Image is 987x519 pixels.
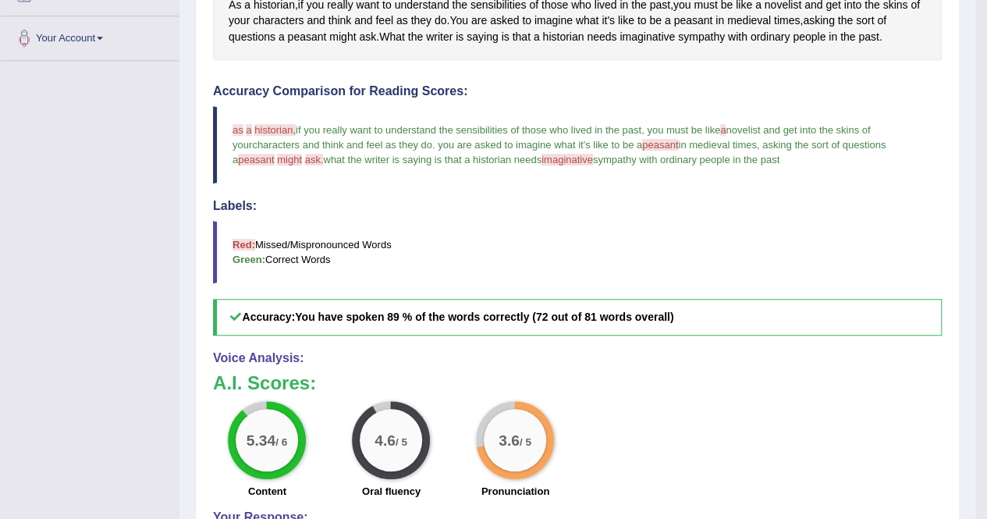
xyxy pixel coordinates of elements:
[620,29,675,45] span: Click to see word definition
[213,351,942,365] h4: Voice Analysis:
[323,154,541,165] span: what the writer is saying is that a historian needs
[354,12,372,29] span: Click to see word definition
[649,12,662,29] span: Click to see word definition
[513,29,531,45] span: Click to see word definition
[295,311,673,323] b: You have spoken 89 % of the words correctly (72 out of 81 words overall)
[411,12,431,29] span: Click to see word definition
[541,154,593,165] span: imaginative
[438,139,642,151] span: you are asked to imagine what it's like to be a
[501,29,509,45] span: Click to see word definition
[587,29,616,45] span: Click to see word definition
[359,29,376,45] span: Click to see word definition
[727,12,771,29] span: Click to see word definition
[213,221,942,283] blockquote: Missed/Mispronounced Words Correct Words
[602,12,615,29] span: Click to see word definition
[279,29,285,45] span: Click to see word definition
[238,154,274,165] span: peasant
[542,29,584,45] span: Click to see word definition
[247,432,275,449] big: 5.34
[793,29,825,45] span: Click to see word definition
[774,12,800,29] span: Click to see word definition
[254,124,296,136] span: historian,
[307,12,325,29] span: Click to see word definition
[838,12,853,29] span: Click to see word definition
[248,484,286,499] label: Content
[435,12,447,29] span: Click to see word definition
[233,254,265,265] b: Green:
[276,436,288,448] small: / 6
[757,139,760,151] span: ,
[362,484,421,499] label: Oral fluency
[637,12,647,29] span: Click to see word definition
[449,12,468,29] span: Click to see word definition
[246,124,251,136] span: a
[665,12,671,29] span: Click to see word definition
[456,29,463,45] span: Click to see word definition
[288,29,327,45] span: Click to see word definition
[877,12,886,29] span: Click to see word definition
[328,12,352,29] span: Click to see word definition
[233,124,243,136] span: as
[213,299,942,336] h5: Accuracy:
[277,154,302,165] span: might
[534,29,540,45] span: Click to see word definition
[520,436,531,448] small: / 5
[642,139,678,151] span: peasant
[576,12,599,29] span: Click to see word definition
[490,12,519,29] span: Click to see word definition
[471,12,487,29] span: Click to see word definition
[396,12,408,29] span: Click to see word definition
[408,29,423,45] span: Click to see word definition
[678,139,756,151] span: in medieval times
[229,12,250,29] span: Click to see word definition
[396,436,407,448] small: / 5
[618,12,634,29] span: Click to see word definition
[856,12,874,29] span: Click to see word definition
[720,124,726,136] span: a
[715,12,724,29] span: Click to see word definition
[593,154,779,165] span: sympathy with ordinary people in the past
[678,29,725,45] span: Click to see word definition
[858,29,879,45] span: Click to see word definition
[375,432,396,449] big: 4.6
[829,29,837,45] span: Click to see word definition
[673,12,712,29] span: Click to see word definition
[647,124,720,136] span: you must be like
[432,139,435,151] span: .
[641,124,644,136] span: ,
[481,484,549,499] label: Pronunciation
[305,154,324,165] span: ask.
[296,124,641,136] span: if you really want to understand the sensibilities of those who lived in the past
[499,432,520,449] big: 3.6
[213,84,942,98] h4: Accuracy Comparison for Reading Scores:
[522,12,531,29] span: Click to see word definition
[213,199,942,213] h4: Labels:
[728,29,747,45] span: Click to see word definition
[233,239,255,251] b: Red:
[375,12,393,29] span: Click to see word definition
[751,29,790,45] span: Click to see word definition
[426,29,453,45] span: Click to see word definition
[467,29,498,45] span: Click to see word definition
[229,29,275,45] span: Click to see word definition
[329,29,356,45] span: Click to see word definition
[252,139,432,151] span: characters and think and feel as they do
[213,372,316,393] b: A.I. Scores:
[803,12,834,29] span: Click to see word definition
[840,29,855,45] span: Click to see word definition
[1,16,179,55] a: Your Account
[534,12,573,29] span: Click to see word definition
[253,12,304,29] span: Click to see word definition
[379,29,405,45] span: Click to see word definition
